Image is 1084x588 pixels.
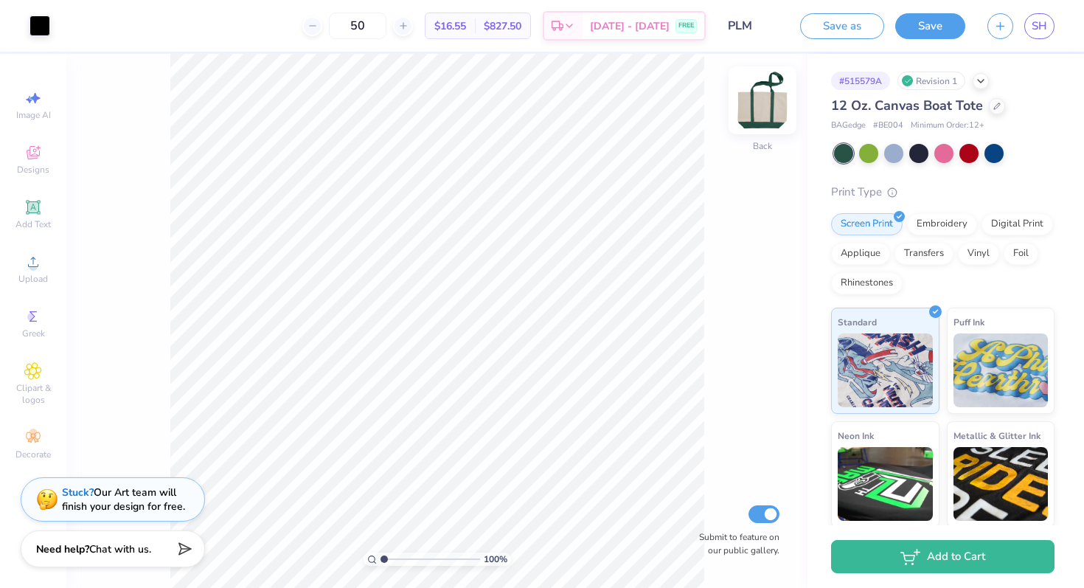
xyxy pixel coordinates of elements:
[17,164,49,176] span: Designs
[838,333,933,407] img: Standard
[717,11,789,41] input: Untitled Design
[1024,13,1055,39] a: SH
[838,314,877,330] span: Standard
[22,328,45,339] span: Greek
[36,542,89,556] strong: Need help?
[907,213,977,235] div: Embroidery
[678,21,694,31] span: FREE
[15,218,51,230] span: Add Text
[691,530,779,557] label: Submit to feature on our public gallery.
[831,243,890,265] div: Applique
[953,428,1040,443] span: Metallic & Glitter Ink
[981,213,1053,235] div: Digital Print
[953,447,1049,521] img: Metallic & Glitter Ink
[1032,18,1047,35] span: SH
[831,540,1055,573] button: Add to Cart
[897,72,965,90] div: Revision 1
[958,243,999,265] div: Vinyl
[831,213,903,235] div: Screen Print
[62,485,185,513] div: Our Art team will finish your design for free.
[895,13,965,39] button: Save
[484,553,507,566] span: 100 %
[831,120,866,132] span: BAGedge
[953,314,984,330] span: Puff Ink
[329,13,386,39] input: – –
[484,18,521,34] span: $827.50
[434,18,466,34] span: $16.55
[831,184,1055,201] div: Print Type
[89,542,151,556] span: Chat with us.
[838,428,874,443] span: Neon Ink
[15,449,51,460] span: Decorate
[894,243,953,265] div: Transfers
[953,333,1049,407] img: Puff Ink
[590,18,670,34] span: [DATE] - [DATE]
[838,447,933,521] img: Neon Ink
[831,72,890,90] div: # 515579A
[62,485,94,499] strong: Stuck?
[16,109,51,121] span: Image AI
[831,272,903,294] div: Rhinestones
[1004,243,1038,265] div: Foil
[800,13,884,39] button: Save as
[753,139,772,153] div: Back
[873,120,903,132] span: # BE004
[18,273,48,285] span: Upload
[831,97,983,114] span: 12 Oz. Canvas Boat Tote
[7,382,59,406] span: Clipart & logos
[911,120,984,132] span: Minimum Order: 12 +
[733,71,792,130] img: Back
